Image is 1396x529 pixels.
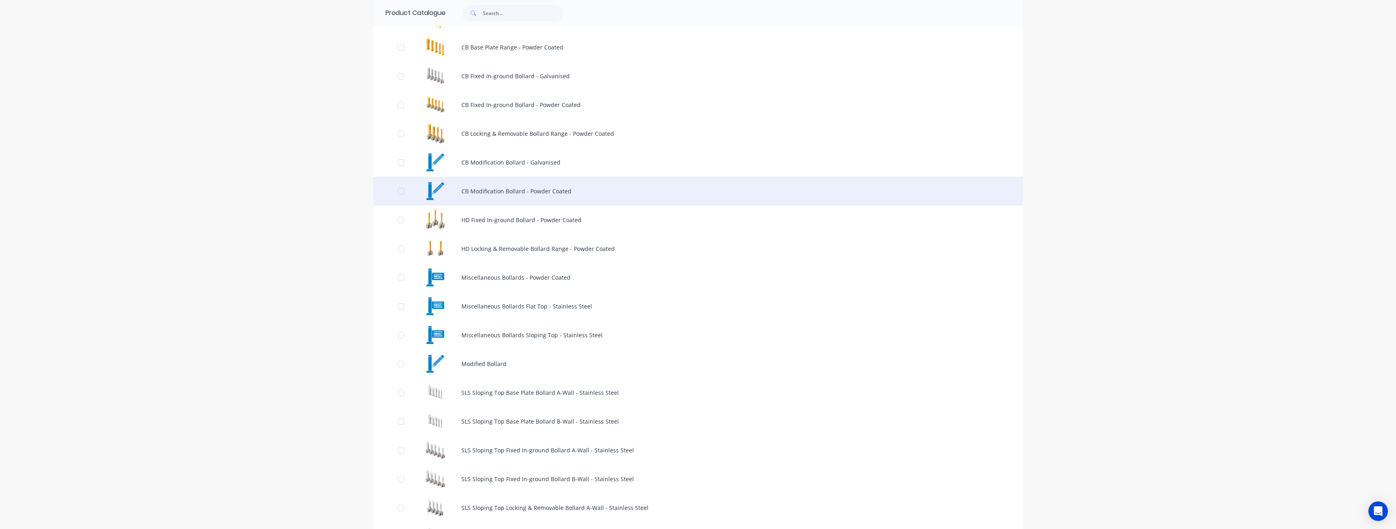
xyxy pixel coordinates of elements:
div: Miscellaneous Bollards - Powder CoatedMiscellaneous Bollards - Powder Coated [373,263,1023,292]
div: SLS Sloping Top Fixed In-ground Bollard A-Wall - Stainless SteelSLS Sloping Top Fixed In-ground B... [373,436,1023,465]
div: CB Locking & Removable Bollard Range - Powder CoatedCB Locking & Removable Bollard Range - Powder... [373,119,1023,148]
div: CB Modification Bollard - Galvanised CB Modification Bollard - Galvanised [373,148,1023,177]
div: Miscellaneous Bollards Sloping Top - Stainless SteelMiscellaneous Bollards Sloping Top - Stainles... [373,321,1023,349]
div: CB Base Plate Range - Powder CoatedCB Base Plate Range - Powder Coated [373,33,1023,62]
div: CB Modification Bollard - Powder CoatedCB Modification Bollard - Powder Coated [373,177,1023,206]
div: SLS Sloping Top Locking & Removable Bollard A-Wall - Stainless SteelSLS Sloping Top Locking & Rem... [373,493,1023,522]
div: Open Intercom Messenger [1368,501,1388,521]
div: SLS Sloping Top Fixed In-ground Bollard B-Wall - Stainless SteelSLS Sloping Top Fixed In-ground B... [373,465,1023,493]
div: HD Locking & Removable Bollard Range - Powder CoatedHD Locking & Removable Bollard Range - Powder... [373,234,1023,263]
div: CB Fixed In-ground Bollard - Powder CoatedCB Fixed In-ground Bollard - Powder Coated [373,90,1023,119]
div: Miscellaneous Bollards Flat Top - Stainless SteelMiscellaneous Bollards Flat Top - Stainless Steel [373,292,1023,321]
div: CB Fixed In-ground Bollard - GalvanisedCB Fixed In-ground Bollard - Galvanised [373,62,1023,90]
div: Modified BollardModified Bollard [373,349,1023,378]
div: SLS Sloping Top Base Plate Bollard B-Wall - Stainless SteelSLS Sloping Top Base Plate Bollard B-W... [373,407,1023,436]
input: Search... [483,5,563,21]
div: SLS Sloping Top Base Plate Bollard A-Wall - Stainless SteelSLS Sloping Top Base Plate Bollard A-W... [373,378,1023,407]
div: HD Fixed In-ground Bollard - Powder CoatedHD Fixed In-ground Bollard - Powder Coated [373,206,1023,234]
